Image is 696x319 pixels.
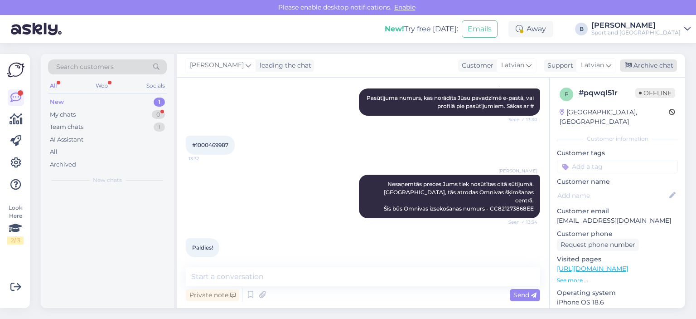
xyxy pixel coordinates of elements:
[557,276,678,285] p: See more ...
[557,160,678,173] input: Add a tag
[154,123,165,132] div: 1
[557,135,678,143] div: Customer information
[186,289,239,301] div: Private note
[508,21,553,37] div: Away
[591,22,681,29] div: [PERSON_NAME]
[50,110,76,119] div: My chats
[256,61,311,70] div: leading the chat
[560,108,669,127] div: [GEOGRAPHIC_DATA], [GEOGRAPHIC_DATA]
[557,255,678,264] p: Visited pages
[557,265,628,273] a: [URL][DOMAIN_NAME]
[544,61,573,70] div: Support
[503,116,537,123] span: Seen ✓ 13:30
[458,61,493,70] div: Customer
[152,110,165,119] div: 0
[50,98,64,107] div: New
[50,147,58,157] div: All
[48,80,58,92] div: All
[557,216,678,226] p: [EMAIL_ADDRESS][DOMAIN_NAME]
[557,229,678,239] p: Customer phone
[513,291,536,299] span: Send
[579,88,635,98] div: # pqwql51r
[565,91,569,98] span: p
[620,59,677,72] div: Archive chat
[154,98,165,107] div: 1
[192,244,213,251] span: Paldies!
[367,94,535,109] span: Pasūtījuma numurs, kas norādīts Jūsu pavadzīmē e-pastā, vai profilā pie pasūtījumiem. Sākas ar #
[501,60,524,70] span: Latvian
[384,181,535,212] span: Nesaņemtās preces Jums tiek nosūtītas citā sūtījumā. [GEOGRAPHIC_DATA], tās atrodas Omnivas šķiro...
[581,60,604,70] span: Latvian
[557,239,639,251] div: Request phone number
[145,80,167,92] div: Socials
[557,206,678,216] p: Customer email
[192,142,228,148] span: #1000469987
[7,236,24,245] div: 2 / 3
[557,191,667,201] input: Add name
[591,22,691,36] a: [PERSON_NAME]Sportland [GEOGRAPHIC_DATA]
[50,123,83,132] div: Team chats
[56,62,114,72] span: Search customers
[190,60,244,70] span: [PERSON_NAME]
[635,88,675,98] span: Offline
[575,23,588,35] div: B
[94,80,110,92] div: Web
[557,177,678,186] p: Customer name
[391,3,418,11] span: Enable
[188,258,222,265] span: 13:37
[462,20,498,38] button: Emails
[50,135,83,144] div: AI Assistant
[591,29,681,36] div: Sportland [GEOGRAPHIC_DATA]
[385,24,458,34] div: Try free [DATE]:
[7,61,24,79] img: Askly Logo
[557,288,678,298] p: Operating system
[385,25,404,33] b: New!
[557,298,678,307] p: iPhone OS 18.6
[503,219,537,226] span: Seen ✓ 13:34
[557,148,678,158] p: Customer tags
[50,160,76,169] div: Archived
[188,155,222,162] span: 13:32
[7,204,24,245] div: Look Here
[93,176,122,184] span: New chats
[498,167,537,174] span: [PERSON_NAME]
